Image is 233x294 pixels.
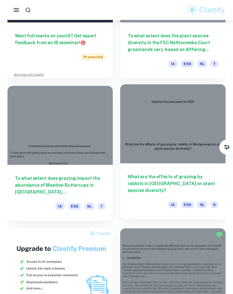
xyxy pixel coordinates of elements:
[197,60,207,67] span: SL
[56,203,65,210] span: IA
[181,201,194,208] span: ESS
[85,203,94,210] span: SL
[128,32,218,53] h6: To what extent does the plant species diversity in the FSC Nettlecombe Court grasslands vary, bas...
[211,201,218,208] span: 6
[197,201,207,208] span: SL
[80,40,85,45] span: 🎯
[128,173,218,194] h6: What are the effects of grazing by rabbits in [GEOGRAPHIC_DATA] on plant species diversity?
[68,203,81,210] span: ESS
[168,60,177,67] span: IA
[98,203,105,210] span: 7
[211,60,218,67] span: 7
[81,54,105,60] span: Promoted
[14,72,44,77] a: Advertise with Clastify
[120,86,226,221] a: What are the effects of grazing by rabbits in [GEOGRAPHIC_DATA] on plant species diversity?IAESSSL6
[221,141,233,153] button: Filter
[15,32,105,46] h6: Want full marks on your IA ? Get expert feedback from an IB examiner!
[186,4,226,16] img: Clastify logo
[168,201,177,208] span: IA
[181,60,194,67] span: ESS
[216,231,222,238] img: Marked
[7,86,113,221] a: To what extent does grazing impact the abundance of Meadow Buttercups in [GEOGRAPHIC_DATA], [GEOG...
[15,175,105,195] h6: To what extent does grazing impact the abundance of Meadow Buttercups in [GEOGRAPHIC_DATA], [GEOG...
